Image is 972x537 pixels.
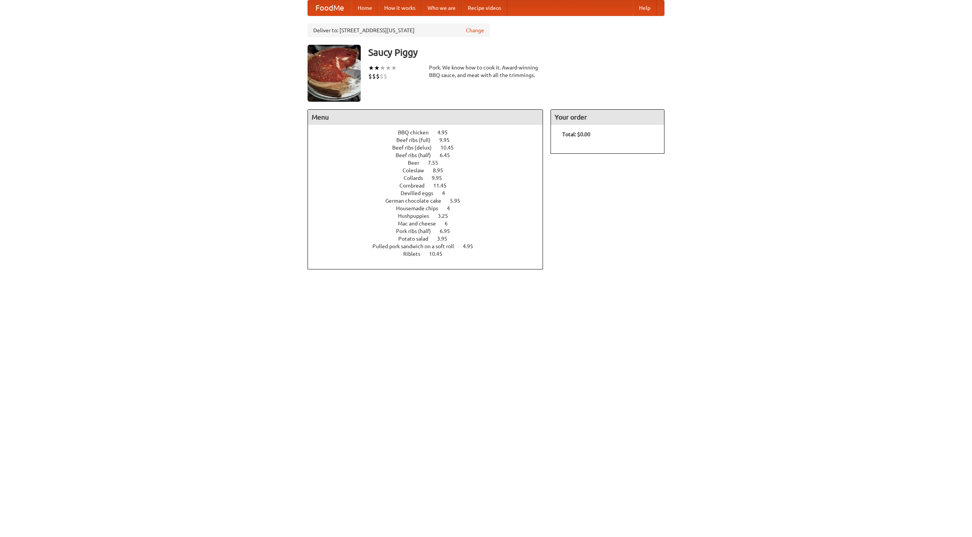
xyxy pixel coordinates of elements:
li: $ [380,72,383,80]
span: 6.45 [440,152,458,158]
span: 5.95 [450,198,468,204]
a: Devilled eggs 4 [401,190,459,196]
span: Pork ribs (half) [396,228,439,234]
li: ★ [385,64,391,72]
a: Pork ribs (half) 6.95 [396,228,464,234]
a: Cornbread 11.45 [399,183,461,189]
span: 8.95 [433,167,451,173]
a: FoodMe [308,0,352,16]
span: 4 [447,205,458,211]
li: ★ [374,64,380,72]
span: Coleslaw [402,167,432,173]
div: Pork. We know how to cook it. Award-winning BBQ sauce, and meat with all the trimmings. [429,64,543,79]
span: Beef ribs (full) [396,137,438,143]
span: Pulled pork sandwich on a soft roll [372,243,462,249]
a: Help [633,0,656,16]
span: 6.95 [440,228,458,234]
a: Housemade chips 4 [396,205,464,211]
img: angular.jpg [308,45,361,102]
span: German chocolate cake [385,198,449,204]
a: BBQ chicken 4.95 [398,129,462,135]
div: Deliver to: [STREET_ADDRESS][US_STATE] [308,24,490,37]
span: 4.95 [463,243,481,249]
a: Mac and cheese 6 [398,220,462,227]
b: Total: $0.00 [562,131,590,137]
a: Change [466,27,484,34]
span: Cornbread [399,183,432,189]
h4: Menu [308,110,543,125]
a: Riblets 10.45 [403,251,456,257]
h4: Your order [551,110,664,125]
span: 9.95 [432,175,450,181]
span: Mac and cheese [398,220,443,227]
span: 4.95 [437,129,455,135]
li: ★ [391,64,397,72]
a: Beef ribs (half) 6.45 [396,152,464,158]
a: How it works [378,0,421,16]
span: Collards [404,175,431,181]
a: Who we are [421,0,462,16]
span: Potato salad [398,236,436,242]
span: Devilled eggs [401,190,441,196]
span: 4 [442,190,453,196]
span: Housemade chips [396,205,446,211]
span: Beef ribs (delux) [392,145,439,151]
span: 7.55 [428,160,446,166]
a: Hushpuppies 3.25 [398,213,462,219]
span: Beef ribs (half) [396,152,439,158]
span: 3.95 [437,236,455,242]
a: Pulled pork sandwich on a soft roll 4.95 [372,243,487,249]
span: 6 [445,220,455,227]
span: 3.25 [438,213,456,219]
li: $ [383,72,387,80]
a: Beef ribs (delux) 10.45 [392,145,468,151]
li: ★ [380,64,385,72]
span: Beer [408,160,427,166]
a: Beer 7.55 [408,160,452,166]
li: $ [376,72,380,80]
h3: Saucy Piggy [368,45,664,60]
span: 10.45 [440,145,461,151]
a: Recipe videos [462,0,507,16]
li: ★ [368,64,374,72]
a: Potato salad 3.95 [398,236,461,242]
span: Hushpuppies [398,213,437,219]
span: 11.45 [433,183,454,189]
a: Beef ribs (full) 9.95 [396,137,464,143]
span: 10.45 [429,251,450,257]
li: $ [372,72,376,80]
a: Coleslaw 8.95 [402,167,457,173]
span: 9.95 [439,137,457,143]
span: BBQ chicken [398,129,436,135]
li: $ [368,72,372,80]
span: Riblets [403,251,428,257]
a: Collards 9.95 [404,175,456,181]
a: Home [352,0,378,16]
a: German chocolate cake 5.95 [385,198,474,204]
